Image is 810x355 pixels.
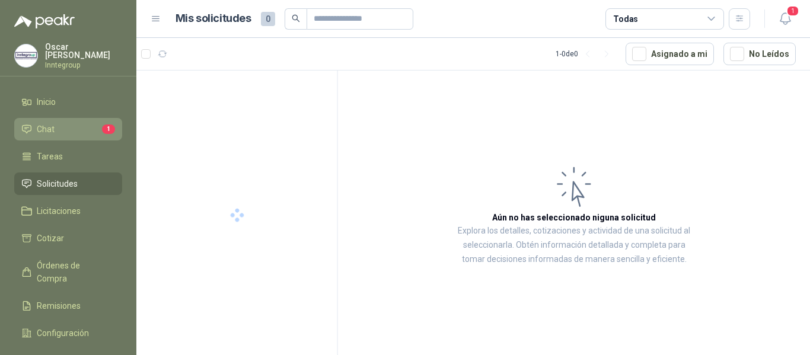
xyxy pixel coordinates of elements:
span: Inicio [37,95,56,108]
span: Chat [37,123,55,136]
a: Cotizar [14,227,122,250]
div: Todas [613,12,638,25]
img: Company Logo [15,44,37,67]
h1: Mis solicitudes [176,10,251,27]
a: Inicio [14,91,122,113]
button: No Leídos [723,43,796,65]
p: Oscar [PERSON_NAME] [45,43,122,59]
a: Chat1 [14,118,122,140]
span: 0 [261,12,275,26]
span: Tareas [37,150,63,163]
img: Logo peakr [14,14,75,28]
span: Órdenes de Compra [37,259,111,285]
div: 1 - 0 de 0 [556,44,616,63]
span: Remisiones [37,299,81,312]
span: Configuración [37,327,89,340]
a: Configuración [14,322,122,344]
span: 1 [102,124,115,134]
span: Cotizar [37,232,64,245]
span: search [292,14,300,23]
a: Tareas [14,145,122,168]
a: Órdenes de Compra [14,254,122,290]
button: Asignado a mi [626,43,714,65]
p: Explora los detalles, cotizaciones y actividad de una solicitud al seleccionarla. Obtén informaci... [457,224,691,267]
p: Inntegroup [45,62,122,69]
span: 1 [786,5,799,17]
span: Solicitudes [37,177,78,190]
button: 1 [774,8,796,30]
a: Solicitudes [14,172,122,195]
a: Licitaciones [14,200,122,222]
span: Licitaciones [37,204,81,218]
h3: Aún no has seleccionado niguna solicitud [492,211,656,224]
a: Remisiones [14,295,122,317]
